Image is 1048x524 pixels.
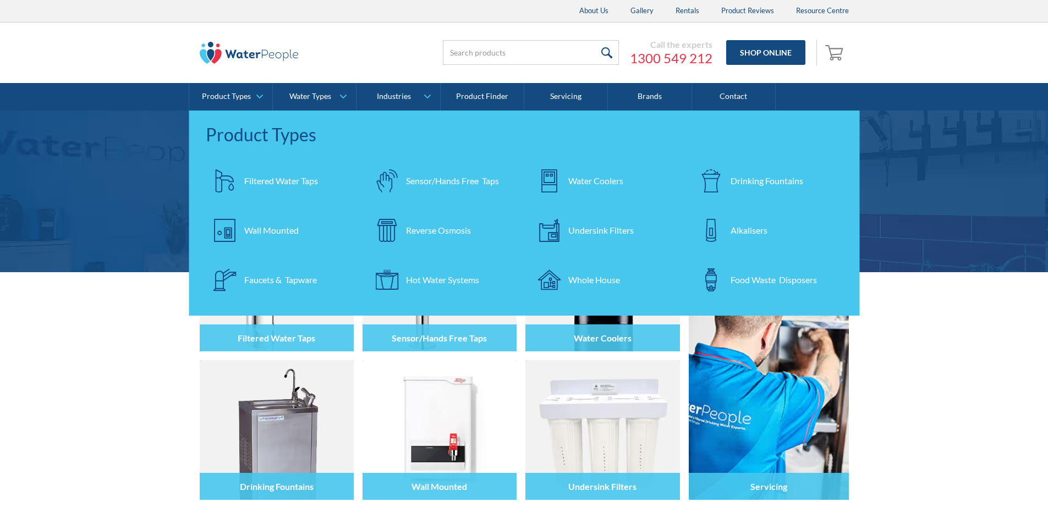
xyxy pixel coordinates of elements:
[692,162,843,200] a: Drinking Fountains
[525,360,679,500] img: Undersink Filters
[411,481,467,492] h4: Wall Mounted
[244,174,318,187] div: Filtered Water Taps
[574,333,632,343] h4: Water Coolers
[238,333,315,343] h4: Filtered Water Taps
[189,83,272,111] a: Product Types
[731,224,767,237] div: Alkalisers
[443,40,619,65] input: Search products
[356,83,440,111] a: Industries
[244,273,317,286] div: Faucets & Tapware
[689,212,849,500] a: Servicing
[289,92,331,101] div: Water Types
[568,174,623,187] div: Water Coolers
[726,40,805,65] a: Shop Online
[630,50,712,67] a: 1300 549 212
[568,273,620,286] div: Whole House
[441,83,524,111] a: Product Finder
[392,333,487,343] h4: Sensor/Hands Free Taps
[608,83,692,111] a: Brands
[731,273,817,286] div: Food Waste Disposers
[206,261,357,299] a: Faucets & Tapware
[822,40,849,66] a: Open empty cart
[568,224,634,237] div: Undersink Filters
[692,83,776,111] a: Contact
[206,211,357,250] a: Wall Mounted
[367,211,519,250] a: Reverse Osmosis
[524,83,608,111] a: Servicing
[200,42,299,64] img: The Water People
[206,122,843,148] div: Product Types
[530,261,681,299] a: Whole House
[825,43,846,61] img: shopping cart
[630,39,712,50] div: Call the experts
[189,111,860,316] nav: Product Types
[568,481,637,492] h4: Undersink Filters
[406,273,479,286] div: Hot Water Systems
[244,224,299,237] div: Wall Mounted
[530,211,681,250] a: Undersink Filters
[406,174,499,187] div: Sensor/Hands Free Taps
[240,481,314,492] h4: Drinking Fountains
[750,481,787,492] h4: Servicing
[692,211,843,250] a: Alkalisers
[530,162,681,200] a: Water Coolers
[200,360,354,500] img: Drinking Fountains
[406,224,471,237] div: Reverse Osmosis
[367,261,519,299] a: Hot Water Systems
[363,360,517,500] img: Wall Mounted
[202,92,251,101] div: Product Types
[692,261,843,299] a: Food Waste Disposers
[273,83,356,111] a: Water Types
[377,92,411,101] div: Industries
[367,162,519,200] a: Sensor/Hands Free Taps
[206,162,357,200] a: Filtered Water Taps
[731,174,803,187] div: Drinking Fountains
